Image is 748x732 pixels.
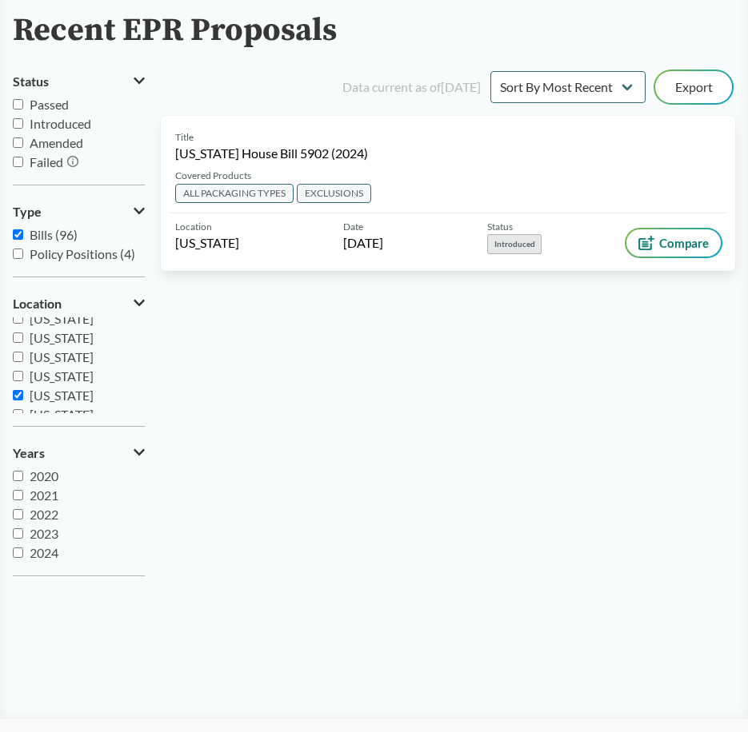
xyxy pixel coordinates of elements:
input: [US_STATE] [13,409,23,420]
input: Amended [13,137,23,148]
span: [US_STATE] [30,349,94,364]
span: Status [487,220,513,234]
span: [US_STATE] [30,311,94,326]
span: Introduced [487,234,542,254]
input: Policy Positions (4) [13,249,23,259]
button: Years [13,440,145,467]
span: Date [343,220,363,234]
span: 2022 [30,507,58,522]
span: Location [13,296,62,311]
button: Compare [626,229,721,257]
span: Passed [30,97,69,112]
button: Status [13,68,145,95]
button: Type [13,198,145,225]
span: Location [175,220,212,234]
span: Failed [30,154,63,169]
input: Failed [13,157,23,167]
h2: Recent EPR Proposals [13,13,337,49]
input: [US_STATE] [13,313,23,324]
span: Amended [30,135,83,150]
span: Policy Positions (4) [30,246,135,261]
input: [US_STATE] [13,332,23,343]
input: 2021 [13,490,23,500]
span: Introduced [30,116,91,131]
span: 2024 [30,545,58,560]
button: Export [655,71,732,103]
button: Location [13,290,145,317]
span: 2023 [30,526,58,541]
span: Compare [659,237,709,249]
input: [US_STATE] [13,390,23,400]
input: Passed [13,99,23,109]
input: 2024 [13,547,23,558]
div: Data current as of [DATE] [342,78,481,97]
input: Introduced [13,118,23,129]
span: Title [175,130,194,145]
span: [US_STATE] [30,368,94,384]
span: [US_STATE] [30,330,94,345]
input: [US_STATE] [13,371,23,381]
input: 2022 [13,509,23,519]
span: Bills (96) [30,227,78,242]
span: [US_STATE] House Bill 5902 (2024) [175,145,368,162]
input: 2020 [13,471,23,481]
span: ALL PACKAGING TYPES [175,184,294,203]
span: [DATE] [343,234,383,252]
input: 2023 [13,528,23,539]
span: [US_STATE] [175,234,239,252]
input: Bills (96) [13,229,23,240]
span: Type [13,205,42,219]
span: Covered Products [175,169,251,183]
span: 2020 [30,468,58,483]
span: Years [13,446,45,460]
input: [US_STATE] [13,352,23,362]
span: [US_STATE] [30,407,94,422]
span: 2021 [30,487,58,503]
span: Status [13,74,49,89]
span: EXCLUSIONS [297,184,371,203]
span: [US_STATE] [30,388,94,403]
